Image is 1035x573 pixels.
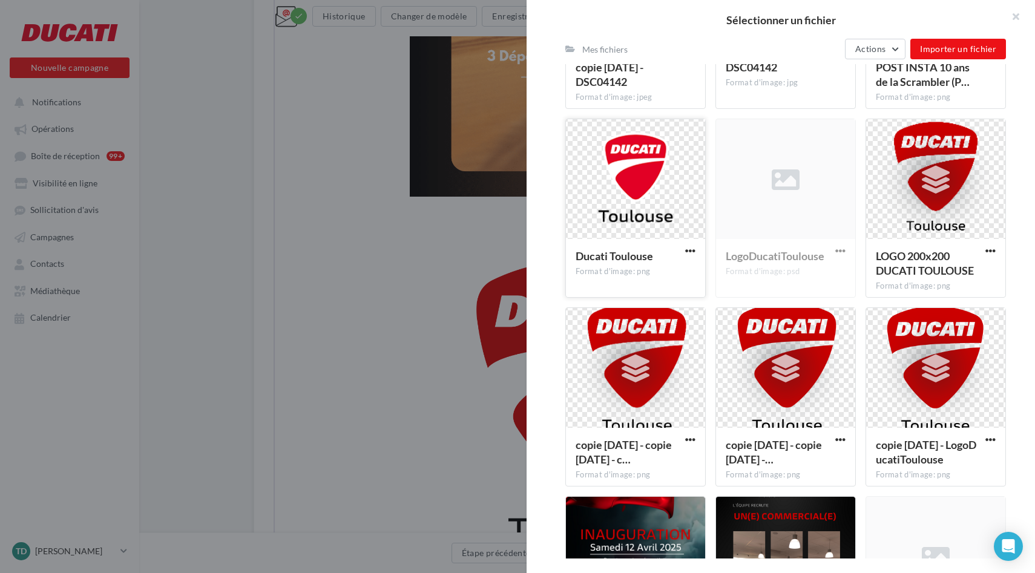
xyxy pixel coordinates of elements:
span: copie 16-05-2025 - LogoDucatiToulouse [876,438,976,466]
div: Format d'image: png [876,281,996,292]
img: Journee_Off-Road_affiche_.png [135,31,486,470]
h2: Sélectionner un fichier [546,15,1016,25]
span: DSC04142 [726,61,777,74]
span: copie 20-05-2025 - copie 16-05-2025 - copie 16-05-2025 - LogoDucatiToulouse [576,438,672,466]
div: Format d'image: jpeg [576,92,695,103]
div: Format d'image: png [576,266,695,277]
div: Format d'image: png [576,470,695,480]
span: LOGO 200x200 DUCATI TOULOUSE [876,249,974,277]
div: Mes fichiers [582,44,628,56]
a: Cliquez-ici [356,9,390,18]
span: Importer un fichier [920,44,996,54]
div: Format d'image: png [726,470,846,480]
u: Cliquez-ici [356,10,390,18]
span: Actions [855,44,885,54]
button: Importer un fichier [910,39,1006,59]
button: Actions [845,39,905,59]
div: Format d'image: png [876,92,996,103]
span: Ducati Toulouse [576,249,653,263]
span: copie 16-05-2025 - copie 16-05-2025 - LogoDucatiToulouse [726,438,822,466]
div: Format d'image: jpg [726,77,846,88]
div: Format d'image: png [876,470,996,480]
div: Open Intercom Messenger [994,532,1023,561]
span: L'email ne s'affiche pas correctement ? [231,10,356,18]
